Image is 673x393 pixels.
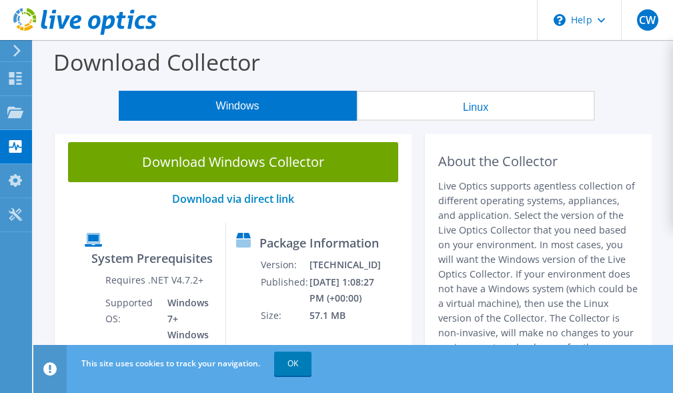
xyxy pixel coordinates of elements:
[81,358,260,369] span: This site uses cookies to track your navigation.
[438,179,638,370] p: Live Optics supports agentless collection of different operating systems, appliances, and applica...
[637,9,658,31] span: CW
[259,236,379,250] label: Package Information
[309,307,382,324] td: 57.1 MB
[172,191,294,206] a: Download via direct link
[260,274,309,307] td: Published:
[357,91,595,121] button: Linux
[554,14,566,26] svg: \n
[91,252,213,265] label: System Prerequisites
[274,352,311,376] a: OK
[119,91,357,121] button: Windows
[260,256,309,274] td: Version:
[105,294,157,360] td: Supported OS:
[260,307,309,324] td: Size:
[105,274,203,287] label: Requires .NET V4.7.2+
[438,153,638,169] h2: About the Collector
[53,47,260,77] label: Download Collector
[157,294,215,360] td: Windows 7+ Windows 2008R2+
[309,256,382,274] td: [TECHNICAL_ID]
[68,142,398,182] a: Download Windows Collector
[309,274,382,307] td: [DATE] 1:08:27 PM (+00:00)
